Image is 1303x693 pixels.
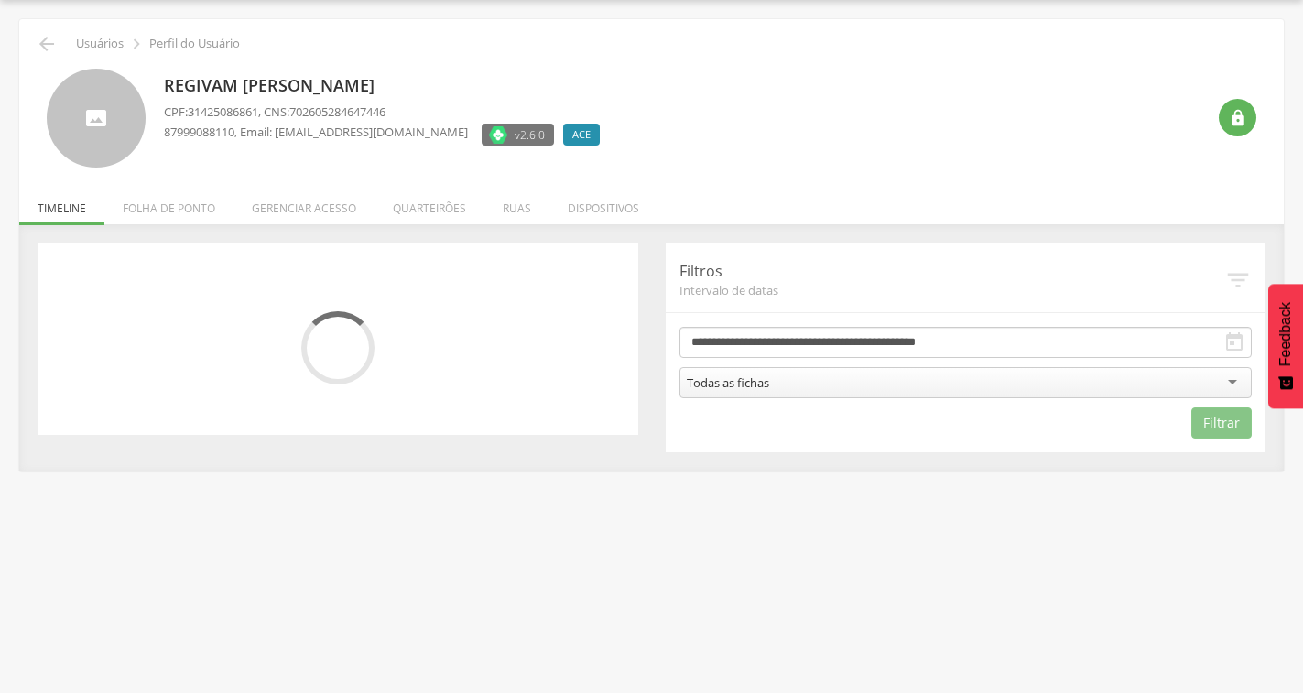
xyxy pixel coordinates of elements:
[233,182,375,225] li: Gerenciar acesso
[36,33,58,55] i: 
[164,103,609,121] p: CPF: , CNS:
[1223,331,1245,353] i: 
[549,182,657,225] li: Dispositivos
[1191,407,1252,439] button: Filtrar
[375,182,484,225] li: Quarteirões
[515,125,545,144] span: v2.6.0
[126,34,147,54] i: 
[104,182,233,225] li: Folha de ponto
[679,282,1225,298] span: Intervalo de datas
[1268,284,1303,408] button: Feedback - Mostrar pesquisa
[484,182,549,225] li: Ruas
[164,124,234,140] span: 87999088110
[289,103,385,120] span: 702605284647446
[188,103,258,120] span: 31425086861
[572,127,591,142] span: ACE
[164,74,609,98] p: Regivam [PERSON_NAME]
[1277,302,1294,366] span: Feedback
[1229,109,1247,127] i: 
[164,124,468,141] p: , Email: [EMAIL_ADDRESS][DOMAIN_NAME]
[76,37,124,51] p: Usuários
[679,261,1225,282] p: Filtros
[149,37,240,51] p: Perfil do Usuário
[1224,266,1252,294] i: 
[687,374,769,391] div: Todas as fichas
